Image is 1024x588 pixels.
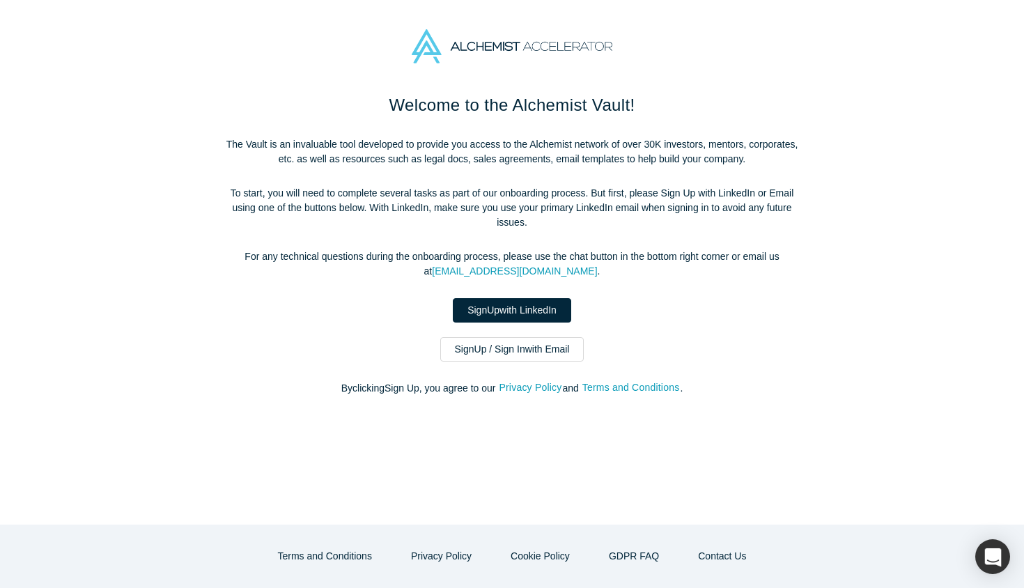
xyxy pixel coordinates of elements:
[219,93,805,118] h1: Welcome to the Alchemist Vault!
[396,544,486,568] button: Privacy Policy
[683,544,761,568] button: Contact Us
[498,380,562,396] button: Privacy Policy
[219,137,805,167] p: The Vault is an invaluable tool developed to provide you access to the Alchemist network of over ...
[496,544,584,568] button: Cookie Policy
[432,265,597,277] a: [EMAIL_ADDRESS][DOMAIN_NAME]
[453,298,571,323] a: SignUpwith LinkedIn
[219,381,805,396] p: By clicking Sign Up , you agree to our and .
[582,380,681,396] button: Terms and Conditions
[440,337,584,362] a: SignUp / Sign Inwith Email
[412,29,612,63] img: Alchemist Accelerator Logo
[594,544,674,568] a: GDPR FAQ
[219,186,805,230] p: To start, you will need to complete several tasks as part of our onboarding process. But first, p...
[219,249,805,279] p: For any technical questions during the onboarding process, please use the chat button in the bott...
[263,544,387,568] button: Terms and Conditions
